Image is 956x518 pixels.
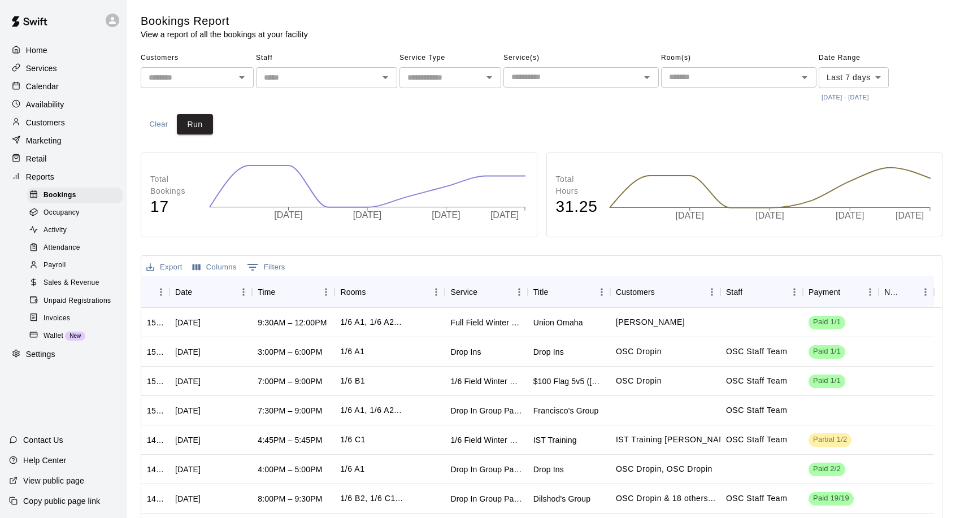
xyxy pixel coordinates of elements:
a: Bookings [27,186,127,204]
div: Mon, Oct 13, 2025 [175,376,201,387]
p: 1/6 A1 [340,346,364,358]
span: New [65,333,85,339]
button: Open [481,69,497,85]
div: 4:45PM – 5:45PM [258,434,322,446]
button: Show filters [244,258,288,276]
p: OSC Staff Team [726,375,787,387]
tspan: [DATE] [836,211,864,220]
div: 1/6 Field Winter after 5pm or weekends SNFC or WA [450,376,522,387]
p: OSC Dropin [616,375,662,387]
p: Services [26,63,57,74]
div: Drop In Group Payment [450,493,522,504]
div: Title [528,276,610,308]
p: OSC Staff Team [726,346,787,358]
div: $100 Flag 5v5 (Mason contact) [533,376,605,387]
button: Menu [153,284,170,301]
a: Availability [9,96,118,113]
span: Attendance [44,242,80,254]
button: Menu [318,284,334,301]
div: Has not paid: IST Training Desmond Wilford [809,433,851,447]
div: Activity [27,223,123,238]
a: Attendance [27,240,127,257]
tspan: [DATE] [896,211,924,220]
div: 1501093 [147,405,164,416]
span: Partial 1/2 [809,434,851,445]
button: Open [234,69,250,85]
div: Time [258,276,275,308]
p: OSC Dropin, OSC Dropin [616,463,712,475]
p: 1/6 C1 [340,434,366,446]
button: Menu [917,284,934,301]
span: Payroll [44,260,66,271]
a: Occupancy [27,204,127,221]
p: View a report of all the bookings at your facility [141,29,308,40]
p: Retail [26,153,47,164]
div: Staff [726,276,742,308]
span: Service(s) [503,49,659,67]
button: Menu [593,284,610,301]
div: Wed, Oct 08, 2025 [175,464,201,475]
span: Customers [141,49,254,67]
tspan: [DATE] [675,211,703,220]
span: Unpaid Registrations [44,295,111,307]
div: Date [175,276,192,308]
a: Customers [9,114,118,131]
button: Open [639,69,655,85]
p: Kayla Roland [616,316,685,328]
button: Sort [192,284,208,300]
div: 1497289 [147,464,164,475]
button: Export [144,259,185,276]
div: Rooms [340,276,366,308]
p: View public page [23,475,84,486]
button: Sort [147,284,163,300]
button: Menu [786,284,803,301]
span: Wallet [44,330,63,342]
h5: Bookings Report [141,14,308,29]
a: Retail [9,150,118,167]
button: Sort [742,284,758,300]
p: Settings [26,349,55,360]
div: Attendance [27,240,123,256]
span: Invoices [44,313,70,324]
p: IST Training Desmond Wilford, desmond wilford [616,434,808,446]
tspan: [DATE] [274,210,302,220]
tspan: [DATE] [755,211,784,220]
p: Calendar [26,81,59,92]
span: Sales & Revenue [44,277,99,289]
a: Calendar [9,78,118,95]
button: Menu [703,284,720,301]
span: Bookings [44,190,76,201]
button: Sort [655,284,671,300]
div: Date [170,276,252,308]
p: 1/6 B1 [340,375,365,387]
p: OSC Staff Team [726,404,787,416]
a: Settings [9,346,118,363]
div: Services [9,60,118,77]
p: Total Bookings [150,173,198,197]
button: Select columns [190,259,240,276]
span: Paid 2/2 [809,464,845,475]
button: Sort [477,284,493,300]
div: Last 7 days [819,67,889,88]
div: Wed, Oct 08, 2025 [175,434,201,446]
tspan: [DATE] [490,210,518,220]
span: Activity [44,225,67,236]
div: 3:00PM – 6:00PM [258,346,322,358]
div: Payroll [27,258,123,273]
div: Service [450,276,477,308]
div: 7:30PM – 9:00PM [258,405,322,416]
div: Staff [720,276,803,308]
div: Title [533,276,549,308]
div: Drop Ins [533,346,564,358]
a: Activity [27,222,127,240]
div: ID [141,276,170,308]
div: 8:00PM – 9:30PM [258,493,322,504]
div: Customers [616,276,655,308]
div: Dilshod's Group [533,493,590,504]
span: Staff [256,49,397,67]
p: 1/6 B2, 1/6 C1, 1/6 C2 [340,493,403,504]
